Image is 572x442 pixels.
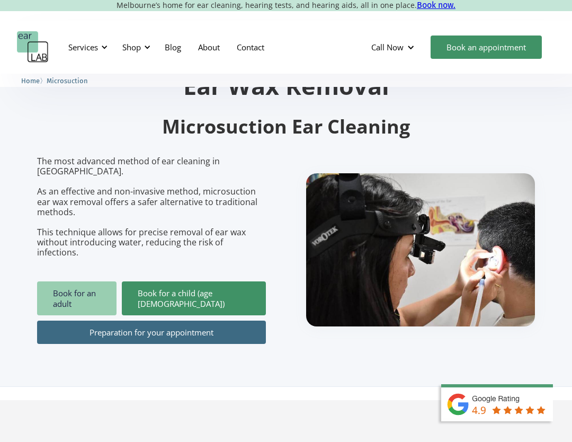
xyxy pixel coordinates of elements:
[190,32,228,63] a: About
[68,42,98,52] div: Services
[62,31,111,63] div: Services
[37,281,117,315] a: Book for an adult
[17,31,49,63] a: home
[21,75,40,85] a: Home
[21,77,40,85] span: Home
[156,32,190,63] a: Blog
[371,42,404,52] div: Call Now
[47,77,88,85] span: Microsuction
[122,42,141,52] div: Shop
[363,31,425,63] div: Call Now
[431,36,542,59] a: Book an appointment
[37,321,266,344] a: Preparation for your appointment
[21,75,47,86] li: 〉
[37,156,266,258] p: The most advanced method of ear cleaning in [GEOGRAPHIC_DATA]. As an effective and non-invasive m...
[37,74,535,98] h1: Ear Wax Removal
[228,32,273,63] a: Contact
[116,31,154,63] div: Shop
[47,75,88,85] a: Microsuction
[306,173,535,326] img: boy getting ear checked.
[122,281,266,315] a: Book for a child (age [DEMOGRAPHIC_DATA])
[37,114,535,139] h2: Microsuction Ear Cleaning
